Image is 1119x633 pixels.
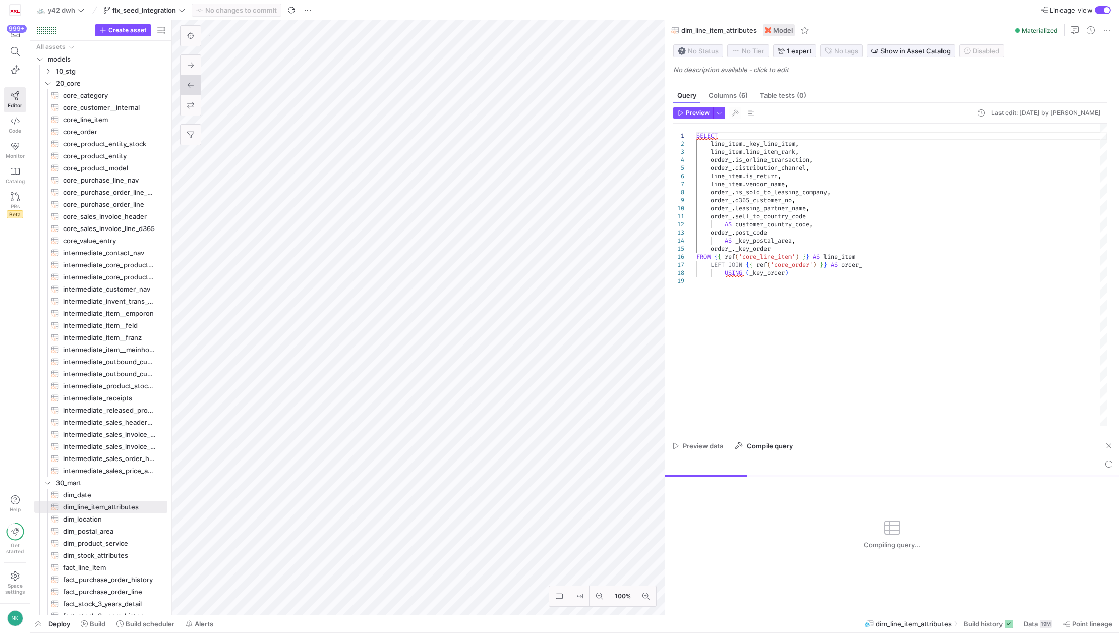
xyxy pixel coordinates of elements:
[785,269,788,277] span: )
[48,6,75,14] span: y42 dwh
[63,211,156,222] span: core_sales_invoice_header​​​​​​​​​​
[673,220,684,228] div: 12
[63,90,156,101] span: core_category​​​​​​​​​​
[677,92,696,99] span: Query
[34,174,167,186] div: Press SPACE to select this row.
[63,259,156,271] span: intermediate_core_product_entity​​​​​​​​​​
[681,26,757,34] span: dim_line_item_attributes
[34,331,167,343] a: intermediate_item__franz​​​​​​​​​​
[63,223,156,235] span: core_sales_invoice_line_d365​​​​​​​​​​
[673,228,684,237] div: 13
[63,150,156,162] span: core_product_entity​​​​​​​​​​
[7,210,23,218] span: Beta
[34,150,167,162] div: Press SPACE to select this row.
[95,24,151,36] button: Create asset
[34,465,167,477] a: intermediate_sales_price_agreement​​​​​​​​​​
[34,537,167,549] a: dim_product_service​​​​​​​​​​
[34,259,167,271] a: intermediate_core_product_entity​​​​​​​​​​
[773,26,793,34] span: Model
[63,332,156,343] span: intermediate_item__franz​​​​​​​​​​
[732,47,740,55] img: No tier
[683,443,723,449] span: Preview data
[34,319,167,331] a: intermediate_item__feld​​​​​​​​​​
[711,148,742,156] span: line_item
[735,164,806,172] span: distribution_channel
[732,204,735,212] span: .
[4,188,26,222] a: PRsBeta
[4,163,26,188] a: Catalog
[181,615,218,632] button: Alerts
[767,261,771,269] span: (
[63,356,156,368] span: intermediate_outbound_customer_d365​​​​​​​​​​
[63,320,156,331] span: intermediate_item__feld​​​​​​​​​​
[964,620,1003,628] span: Build history
[63,175,156,186] span: core_purchase_line_nav​​​​​​​​​​
[34,101,167,113] div: Press SPACE to select this row.
[820,44,863,57] button: No tags
[673,107,713,119] button: Preview
[34,501,167,513] div: Press SPACE to select this row.
[108,27,147,34] span: Create asset
[673,245,684,253] div: 15
[820,261,823,269] span: }
[34,235,167,247] div: Press SPACE to select this row.
[673,204,684,212] div: 10
[9,506,21,512] span: Help
[686,109,710,117] span: Preview
[809,220,813,228] span: ,
[34,368,167,380] div: Press SPACE to select this row.
[806,253,809,261] span: }
[673,44,723,57] button: No statusNo Status
[795,140,799,148] span: ,
[63,513,156,525] span: dim_location​​​​​​​​​​
[1022,27,1058,34] span: Materialized
[749,261,753,269] span: {
[63,380,156,392] span: intermediate_product_stock_d365_stacked​​​​​​​​​​
[34,186,167,198] div: Press SPACE to select this row.
[732,164,735,172] span: .
[63,102,156,113] span: core_customer__internal​​​​​​​​​​
[34,573,167,586] a: fact_purchase_order_history​​​​​​​​​​
[725,237,732,245] span: AS
[673,196,684,204] div: 9
[63,465,156,477] span: intermediate_sales_price_agreement​​​​​​​​​​
[63,344,156,356] span: intermediate_item__meinhoevel​​​​​​​​​​
[63,453,156,465] span: intermediate_sales_order_history_d365​​​​​​​​​​
[718,253,721,261] span: {
[792,237,795,245] span: ,
[711,172,742,180] span: line_item
[34,271,167,283] a: intermediate_core_product_model​​​​​​​​​​
[34,525,167,537] a: dim_postal_area​​​​​​​​​​
[673,148,684,156] div: 3
[673,212,684,220] div: 11
[742,172,746,180] span: .
[739,92,748,99] span: (6)
[34,138,167,150] a: core_product_entity_stock​​​​​​​​​​
[747,443,793,449] span: Compile query
[1024,620,1038,628] span: Data
[34,440,167,452] a: intermediate_sales_invoice_line_d365​​​​​​​​​​
[673,277,684,285] div: 19
[795,253,799,261] span: )
[63,187,156,198] span: core_purchase_order_line_d365​​​​​​​​​​
[63,162,156,174] span: core_product_model​​​​​​​​​​
[1019,615,1056,632] button: Data19M
[673,132,684,140] div: 1
[34,513,167,525] div: Press SPACE to select this row.
[34,65,167,77] div: Press SPACE to select this row.
[1040,620,1052,628] div: 19M
[34,247,167,259] div: Press SPACE to select this row.
[711,212,732,220] span: order_
[760,92,806,99] span: Table tests
[4,138,26,163] a: Monitor
[34,331,167,343] div: Press SPACE to select this row.
[7,610,23,626] div: NK
[673,188,684,196] div: 8
[63,562,156,573] span: fact_line_item​​​​​​​​​​
[10,5,20,15] img: https://storage.googleapis.com/y42-prod-data-exchange/images/oGOSqxDdlQtxIPYJfiHrUWhjI5fT83rRj0ID...
[34,452,167,465] a: intermediate_sales_order_history_d365​​​​​​​​​​
[34,210,167,222] div: Press SPACE to select this row.
[63,368,156,380] span: intermediate_outbound_customer​​​​​​​​​​
[725,253,735,261] span: ref
[34,356,167,368] a: intermediate_outbound_customer_d365​​​​​​​​​​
